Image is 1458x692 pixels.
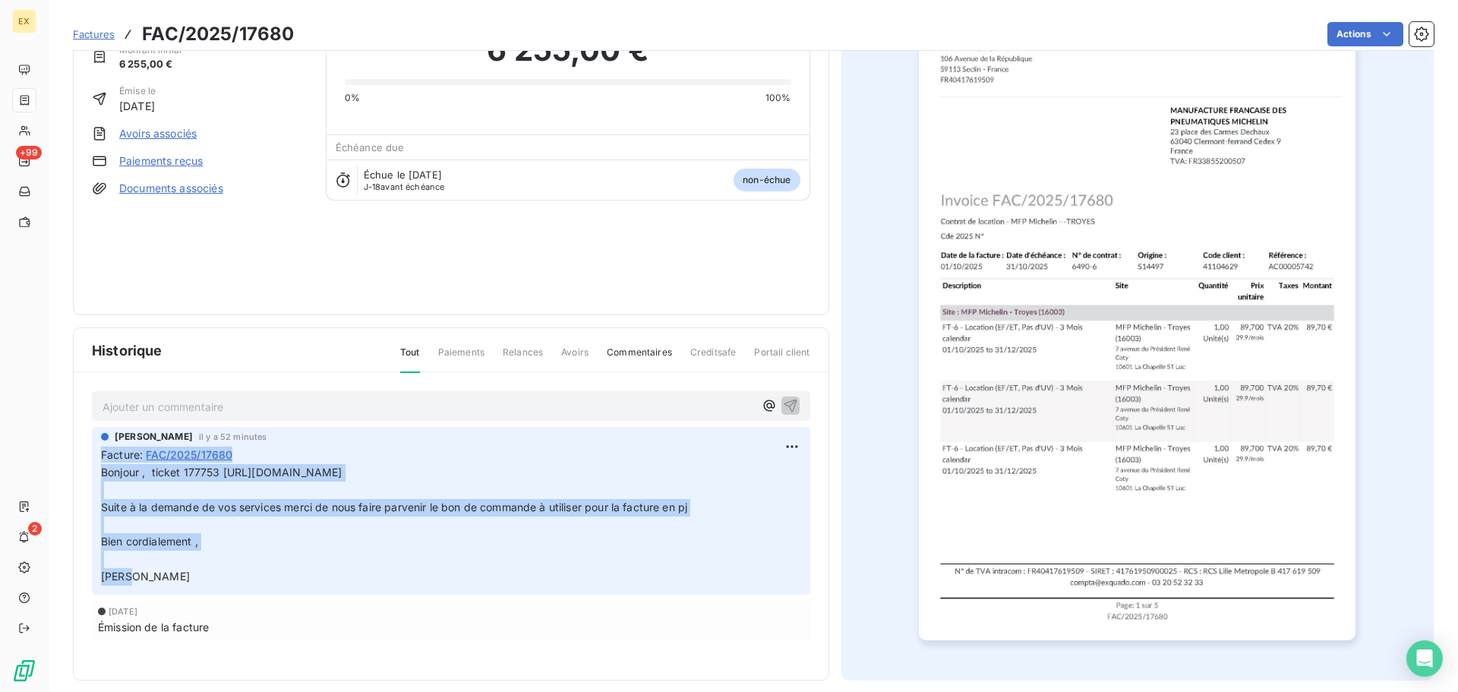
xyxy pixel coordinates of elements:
[28,522,42,536] span: 2
[101,570,190,583] span: [PERSON_NAME]
[101,466,342,479] span: Bonjour , ticket 177753 [URL][DOMAIN_NAME]
[400,346,420,373] span: Tout
[119,181,223,196] a: Documents associés
[199,432,267,441] span: il y a 52 minutes
[146,447,232,463] span: FAC/2025/17680
[109,607,137,616] span: [DATE]
[503,346,543,371] span: Relances
[734,169,800,191] span: non-échue
[119,57,181,72] span: 6 255,00 €
[1406,640,1443,677] div: Open Intercom Messenger
[73,27,115,42] a: Factures
[101,501,687,513] span: Suite à la demande de vos services merci de nous faire parvenir le bon de commande à utiliser pou...
[1327,22,1403,46] button: Actions
[12,9,36,33] div: EX
[919,22,1355,640] img: invoice_thumbnail
[364,182,381,192] span: J-18
[119,84,156,98] span: Émise le
[119,126,197,141] a: Avoirs associés
[364,169,442,181] span: Échue le [DATE]
[765,91,791,105] span: 100%
[16,146,42,160] span: +99
[142,21,294,48] h3: FAC/2025/17680
[101,535,198,548] span: Bien cordialement ,
[345,91,360,105] span: 0%
[364,182,445,191] span: avant échéance
[561,346,589,371] span: Avoirs
[12,659,36,683] img: Logo LeanPay
[101,447,143,463] span: Facture :
[690,346,737,371] span: Creditsafe
[438,346,484,371] span: Paiements
[98,619,209,635] span: Émission de la facture
[754,346,809,371] span: Portail client
[607,346,672,371] span: Commentaires
[92,340,163,361] span: Historique
[73,28,115,40] span: Factures
[115,430,193,444] span: [PERSON_NAME]
[119,98,156,114] span: [DATE]
[119,153,203,169] a: Paiements reçus
[336,141,405,153] span: Échéance due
